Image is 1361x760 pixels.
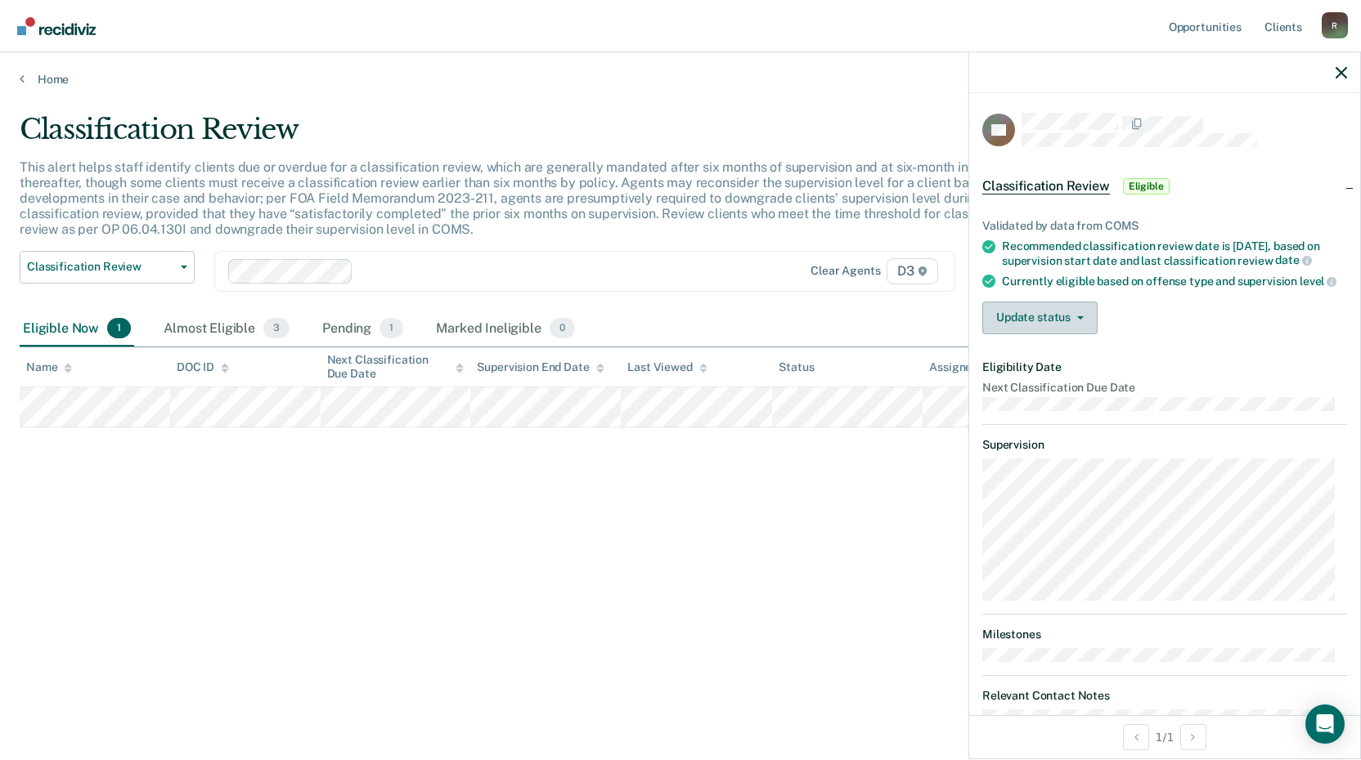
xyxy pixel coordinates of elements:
div: Eligible Now [20,311,134,347]
span: D3 [887,258,938,284]
div: Assigned to [929,360,1006,374]
div: Validated by data from COMS [982,219,1347,233]
span: Eligible [1123,178,1170,194]
div: Clear agents [811,264,880,278]
div: Recommended classification review date is [DATE], based on supervision start date and last classi... [1002,239,1347,267]
dt: Supervision [982,438,1347,452]
button: Next Opportunity [1180,724,1206,750]
span: 1 [380,318,403,339]
span: 0 [550,318,575,339]
div: 1 / 1 [969,715,1360,758]
div: Pending [319,311,407,347]
span: Classification Review [982,178,1110,194]
span: 3 [263,318,290,339]
img: Recidiviz [17,17,96,35]
dt: Eligibility Date [982,360,1347,374]
button: Previous Opportunity [1123,724,1149,750]
div: Almost Eligible [160,311,293,347]
button: Profile dropdown button [1322,12,1348,38]
div: Status [779,360,814,374]
div: Name [26,360,72,374]
div: DOC ID [177,360,229,374]
div: R [1322,12,1348,38]
span: Classification Review [27,260,174,274]
a: Home [20,72,1341,87]
div: Currently eligible based on offense type and supervision [1002,274,1347,288]
button: Update status [982,302,1098,334]
div: Supervision End Date [477,360,604,374]
span: date [1275,253,1311,266]
dt: Next Classification Due Date [982,381,1347,395]
div: Next Classification Due Date [327,353,465,381]
dt: Relevant Contact Notes [982,689,1347,703]
span: level [1300,275,1336,288]
div: Classification Review [20,113,1040,159]
dt: Milestones [982,628,1347,642]
div: Last Viewed [627,360,707,374]
div: Marked Ineligible [433,311,578,347]
span: 1 [107,318,131,339]
div: Classification ReviewEligible [969,160,1360,212]
p: This alert helps staff identify clients due or overdue for a classification review, which are gen... [20,159,1022,238]
div: Open Intercom Messenger [1305,704,1345,744]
